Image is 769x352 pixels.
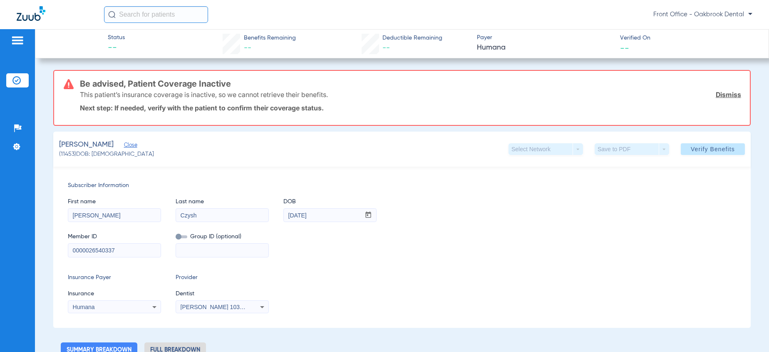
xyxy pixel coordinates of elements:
span: Provider [176,273,269,282]
span: Payer [477,33,613,42]
span: Insurance Payer [68,273,161,282]
h3: Be advised, Patient Coverage Inactive [80,80,741,88]
span: -- [382,44,390,52]
span: Verify Benefits [691,146,735,152]
span: Deductible Remaining [382,34,442,42]
span: -- [620,43,629,52]
span: -- [108,42,125,54]
span: Dentist [176,290,269,298]
span: Subscriber Information [68,181,736,190]
span: Status [108,33,125,42]
img: error-icon [64,79,74,89]
a: Dismiss [716,90,741,99]
p: Next step: If needed, verify with the patient to confirm their coverage status. [80,104,741,112]
p: This patient’s insurance coverage is inactive, so we cannot retrieve their benefits. [80,90,328,99]
span: Member ID [68,232,161,241]
span: Benefits Remaining [244,34,296,42]
span: Last name [176,197,269,206]
img: hamburger-icon [11,35,24,45]
span: First name [68,197,161,206]
span: DOB [283,197,377,206]
span: Front Office - Oakbrook Dental [653,10,752,19]
span: Insurance [68,290,161,298]
span: Close [124,142,131,150]
iframe: Chat Widget [727,312,769,352]
span: Verified On [620,34,756,42]
span: (11453) DOB: [DEMOGRAPHIC_DATA] [59,150,154,159]
button: Verify Benefits [681,143,745,155]
img: Zuub Logo [17,6,45,21]
span: Group ID (optional) [176,232,269,241]
button: Open calendar [360,209,377,222]
input: Search for patients [104,6,208,23]
span: Humana [73,304,95,310]
img: Search Icon [108,11,116,18]
span: [PERSON_NAME] [59,140,114,150]
span: -- [244,44,251,52]
span: [PERSON_NAME] 1033601695 [181,304,263,310]
span: Humana [477,42,613,53]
